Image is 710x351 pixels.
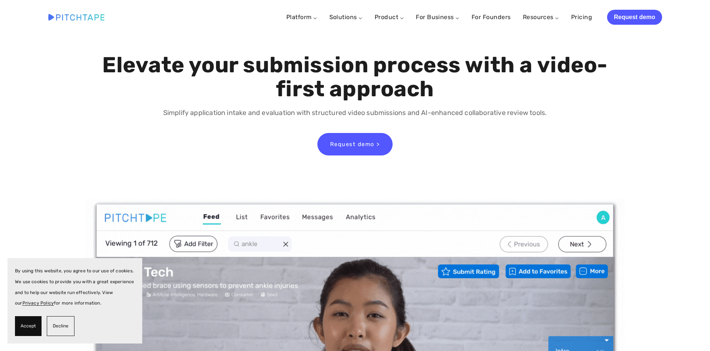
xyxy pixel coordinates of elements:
a: Solutions ⌵ [329,13,363,21]
button: Accept [15,316,42,336]
a: Platform ⌵ [286,13,317,21]
p: By using this website, you agree to our use of cookies. We use cookies to provide you with a grea... [15,266,135,309]
a: Pricing [571,10,592,24]
img: Pitchtape | Video Submission Management Software [48,14,104,20]
button: Decline [47,316,74,336]
p: Simplify application intake and evaluation with structured video submissions and AI-enhanced coll... [100,108,610,118]
h1: Elevate your submission process with a video-first approach [100,53,610,101]
a: Request demo [607,10,662,25]
a: For Business ⌵ [416,13,460,21]
a: Request demo > [317,133,393,155]
span: Accept [21,321,36,332]
span: Decline [53,321,68,332]
a: Resources ⌵ [523,13,559,21]
a: Privacy Policy [22,300,54,306]
section: Cookie banner [7,258,142,344]
a: For Founders [472,10,511,24]
a: Product ⌵ [375,13,404,21]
